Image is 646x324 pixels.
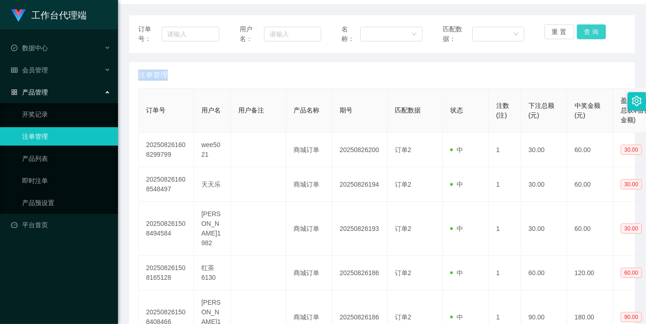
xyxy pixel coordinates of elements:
input: 请输入 [162,27,219,41]
i: 图标： 向下 [411,31,417,38]
td: 30.00 [521,167,567,202]
td: 商城订单 [286,133,332,167]
font: 会员管理 [22,66,48,74]
font: 产品管理 [22,88,48,96]
img: logo.9652507e.png [11,9,26,22]
input: 请输入 [264,27,321,41]
td: 商城订单 [286,256,332,290]
td: 60.00 [567,133,613,167]
td: wee5021 [194,133,231,167]
span: 状态 [450,106,463,114]
td: 202508261508494584 [139,202,194,256]
button: 查 询 [577,24,606,39]
td: 20250826186 [332,256,388,290]
font: 中 [457,146,463,153]
font: 中 [457,225,463,232]
span: 30.00 [621,179,642,189]
font: 数据中心 [22,44,48,52]
td: 60.00 [521,256,567,290]
button: 重 置 [545,24,574,39]
span: 订单2 [395,313,411,321]
td: 天天乐 [194,167,231,202]
span: 用户名 [201,106,221,114]
span: 订单号： [138,24,162,44]
span: 注数(注) [496,102,509,119]
span: 中奖金额(元) [575,102,600,119]
span: 期号 [340,106,352,114]
i: 图标： check-circle-o [11,45,18,51]
a: 产品列表 [22,149,111,168]
span: 产品名称 [294,106,319,114]
i: 图标： 向下 [513,31,519,38]
td: 202508261508165128 [139,256,194,290]
a: 图标： 仪表板平台首页 [11,216,111,234]
td: 202508261608299799 [139,133,194,167]
span: 订单2 [395,225,411,232]
td: 120.00 [567,256,613,290]
a: 工作台代理端 [11,11,87,18]
td: 1 [489,167,521,202]
a: 产品预设置 [22,194,111,212]
td: 60.00 [567,167,613,202]
i: 图标： AppStore-O [11,89,18,95]
span: 30.00 [621,224,642,234]
span: 下注总额(元) [529,102,554,119]
td: 20250826193 [332,202,388,256]
span: 注单管理 [138,70,168,81]
td: 60.00 [567,202,613,256]
span: 名称： [341,24,360,44]
td: 1 [489,202,521,256]
span: 30.00 [621,145,642,155]
td: 1 [489,256,521,290]
font: 中 [457,181,463,188]
a: 注单管理 [22,127,111,146]
td: [PERSON_NAME]1982 [194,202,231,256]
td: 202508261608548497 [139,167,194,202]
span: 用户名： [240,24,264,44]
span: 90.00 [621,312,642,322]
h1: 工作台代理端 [31,0,87,30]
i: 图标： 设置 [632,96,642,106]
span: 订单2 [395,146,411,153]
td: 商城订单 [286,167,332,202]
span: 匹配数据： [443,24,472,44]
td: 商城订单 [286,202,332,256]
span: 订单2 [395,269,411,277]
span: 60.00 [621,268,642,278]
a: 开奖记录 [22,105,111,124]
td: 30.00 [521,202,567,256]
font: 中 [457,313,463,321]
td: 20250826194 [332,167,388,202]
td: 20250826200 [332,133,388,167]
td: 红茶6130 [194,256,231,290]
span: 订单号 [146,106,165,114]
td: 1 [489,133,521,167]
font: 中 [457,269,463,277]
span: 用户备注 [238,106,264,114]
i: 图标： table [11,67,18,73]
span: 匹配数据 [395,106,421,114]
a: 即时注单 [22,171,111,190]
span: 订单2 [395,181,411,188]
td: 30.00 [521,133,567,167]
